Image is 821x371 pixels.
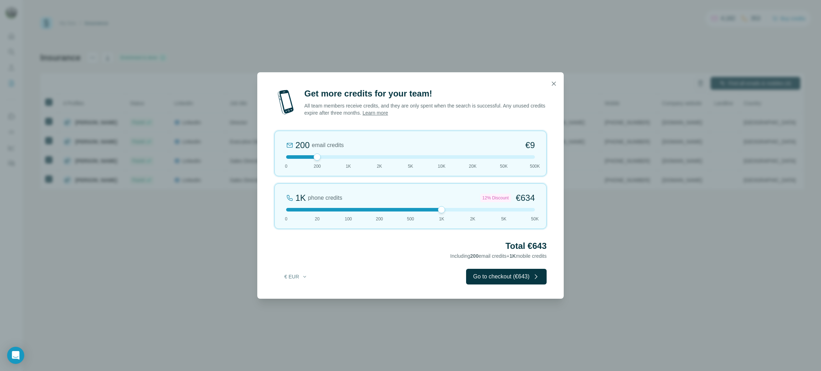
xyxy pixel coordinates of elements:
span: 2K [470,216,475,222]
span: 20 [315,216,320,222]
span: 20K [469,163,476,169]
span: 2K [377,163,382,169]
div: 1K [295,192,306,204]
span: €9 [525,140,535,151]
span: €634 [516,192,535,204]
button: Go to checkout (€643) [466,269,547,284]
a: Learn more [362,110,388,116]
span: 200 [470,253,479,259]
button: € EUR [279,270,313,283]
span: 5K [501,216,506,222]
div: Open Intercom Messenger [7,347,24,364]
span: phone credits [308,194,342,202]
span: 0 [285,216,288,222]
span: Including email credits + mobile credits [450,253,547,259]
span: 0 [285,163,288,169]
span: 1K [510,253,516,259]
div: 12% Discount [480,194,511,202]
span: 1K [346,163,351,169]
span: 50K [531,216,538,222]
span: 200 [376,216,383,222]
p: All team members receive credits, and they are only spent when the search is successful. Any unus... [304,102,547,116]
span: 5K [408,163,413,169]
h2: Total €643 [274,240,547,252]
span: 1K [439,216,444,222]
span: email credits [312,141,344,150]
span: 10K [438,163,445,169]
span: 50K [500,163,507,169]
span: 200 [314,163,321,169]
span: 500K [530,163,540,169]
div: 200 [295,140,310,151]
img: mobile-phone [274,88,297,116]
span: 500 [407,216,414,222]
span: 100 [345,216,352,222]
